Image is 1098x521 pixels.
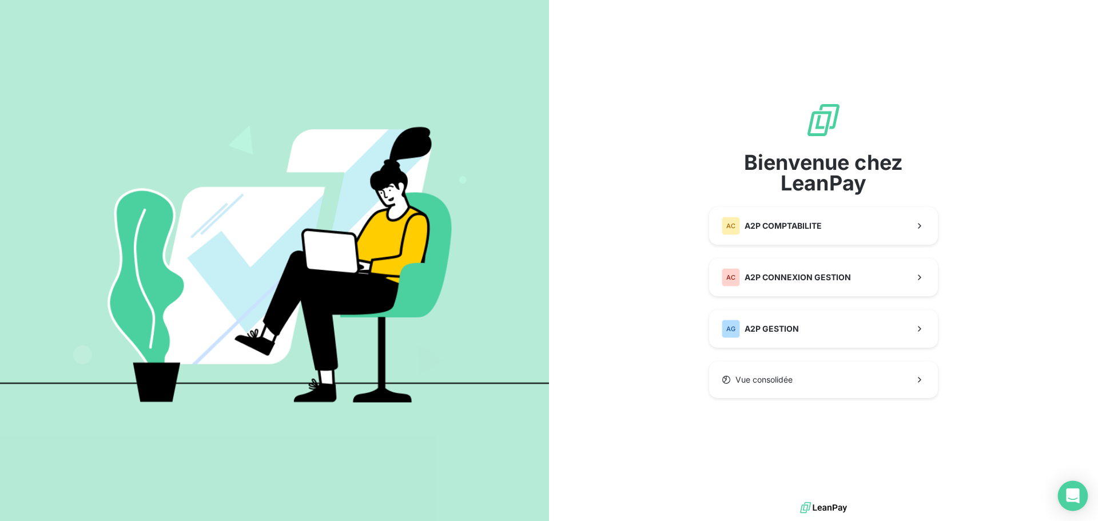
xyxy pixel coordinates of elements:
[722,217,740,235] div: AC
[722,320,740,338] div: AG
[722,268,740,287] div: AC
[800,499,847,516] img: logo
[709,258,938,296] button: ACA2P CONNEXION GESTION
[735,374,793,385] span: Vue consolidée
[709,152,938,193] span: Bienvenue chez LeanPay
[745,220,822,232] span: A2P COMPTABILITE
[745,272,851,283] span: A2P CONNEXION GESTION
[745,323,799,335] span: A2P GESTION
[1058,481,1088,511] div: Open Intercom Messenger
[709,361,938,398] button: Vue consolidée
[709,310,938,348] button: AGA2P GESTION
[805,102,842,138] img: logo sigle
[709,207,938,245] button: ACA2P COMPTABILITE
